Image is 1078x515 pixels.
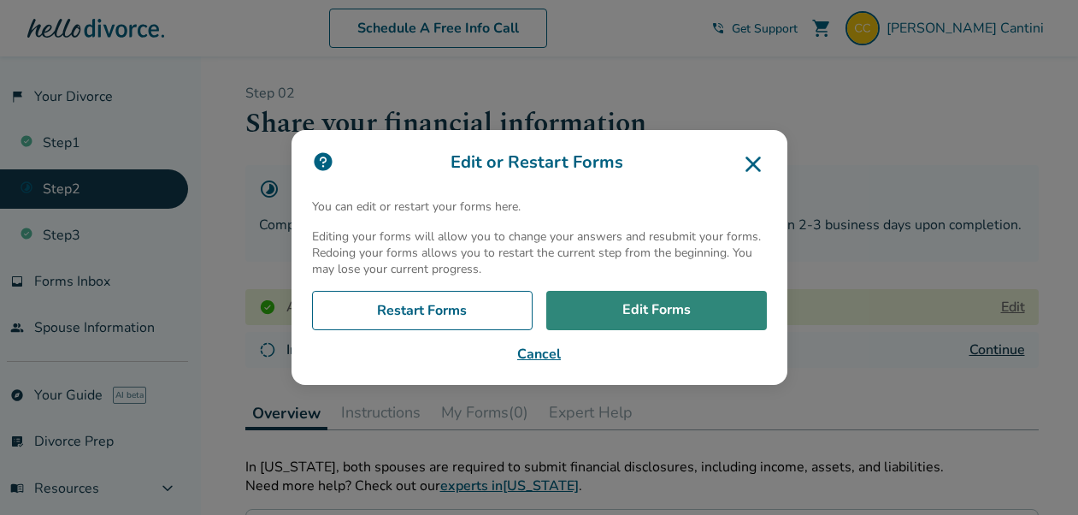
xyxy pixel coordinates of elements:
[312,228,767,277] p: Editing your forms will allow you to change your answers and resubmit your forms. Redoing your fo...
[312,151,334,173] img: icon
[312,151,767,178] h3: Edit or Restart Forms
[312,198,767,215] p: You can edit or restart your forms here.
[993,433,1078,515] iframe: Chat Widget
[312,291,533,330] a: Restart Forms
[312,344,767,364] button: Cancel
[546,291,767,330] a: Edit Forms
